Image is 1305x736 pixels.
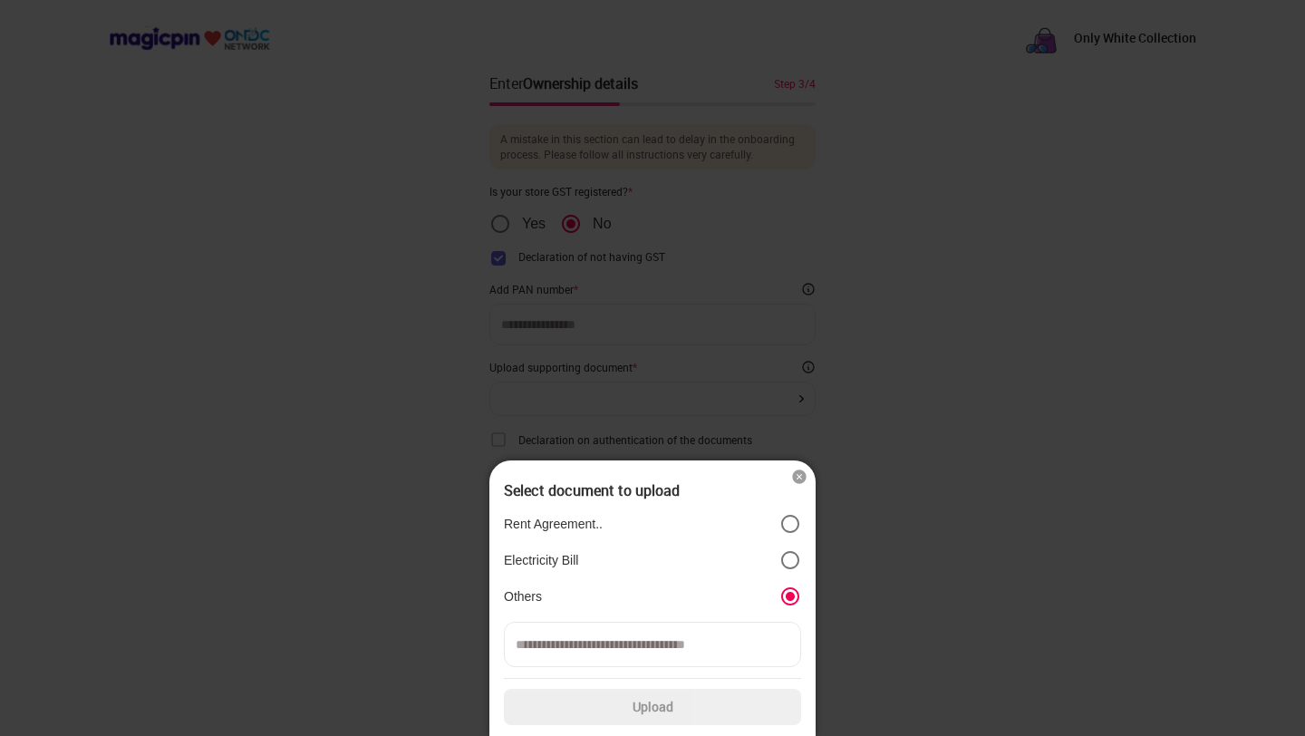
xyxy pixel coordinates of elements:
img: cross_icon.7ade555c.svg [790,468,808,486]
div: Select document to upload [504,482,801,499]
p: Others [504,588,542,605]
p: Rent Agreement.. [504,516,603,532]
p: Electricity Bill [504,552,578,568]
div: position [504,506,801,615]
